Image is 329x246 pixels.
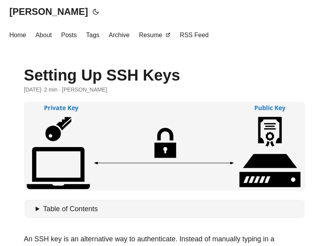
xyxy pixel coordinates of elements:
a: Archive [109,23,129,47]
a: Tags [86,23,100,47]
span: Tags [86,32,100,38]
a: Resume [139,23,170,47]
a: RSS Feed [180,23,209,47]
span: 2019-07-16 00:00:00 +0000 UTC [24,85,41,94]
a: About [36,23,52,47]
span: Resume [139,32,163,38]
a: Posts [61,23,77,47]
span: Home [9,32,26,38]
span: RSS Feed [180,32,209,38]
div: · 2 min · [PERSON_NAME] [24,85,305,94]
a: Home [9,23,26,47]
span: Posts [61,32,77,38]
h1: Setting Up SSH Keys [24,66,305,84]
span: About [36,32,52,38]
summary: Table of Contents [36,203,301,215]
span: Table of Contents [43,205,98,213]
span: Archive [109,32,129,38]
